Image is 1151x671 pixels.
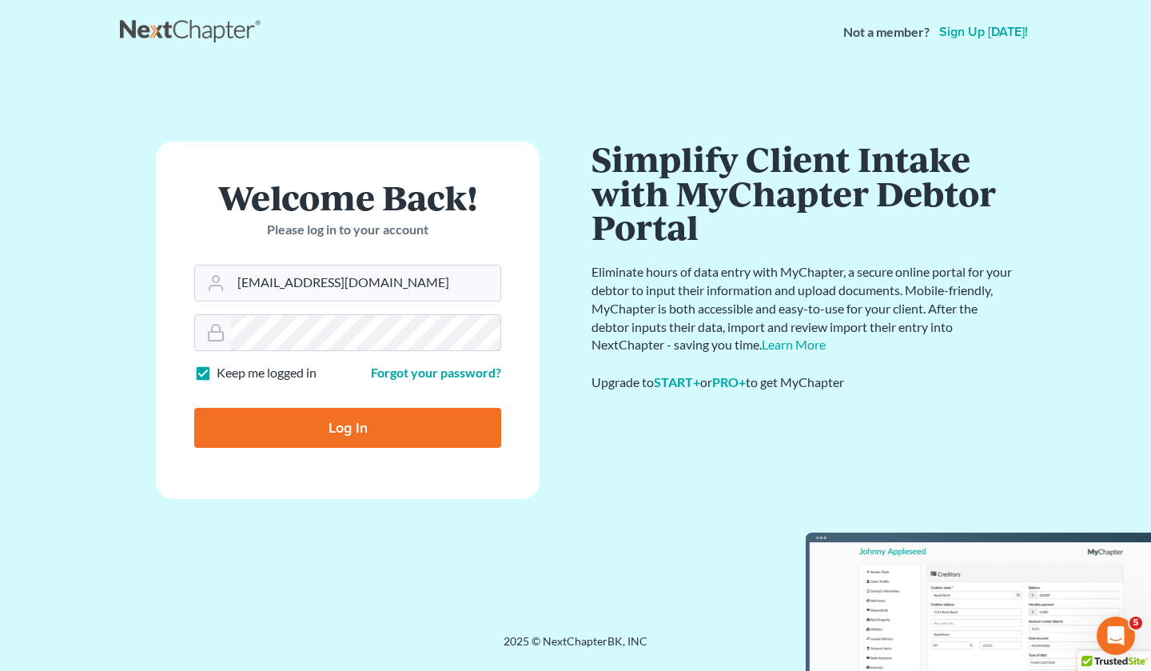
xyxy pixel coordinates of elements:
[217,364,317,382] label: Keep me logged in
[936,26,1031,38] a: Sign up [DATE]!
[194,221,501,239] p: Please log in to your account
[194,180,501,214] h1: Welcome Back!
[712,374,746,389] a: PRO+
[654,374,700,389] a: START+
[762,337,826,352] a: Learn More
[591,263,1015,354] p: Eliminate hours of data entry with MyChapter, a secure online portal for your debtor to input the...
[843,23,930,42] strong: Not a member?
[591,142,1015,244] h1: Simplify Client Intake with MyChapter Debtor Portal
[591,373,1015,392] div: Upgrade to or to get MyChapter
[1097,617,1135,655] iframe: Intercom live chat
[120,633,1031,662] div: 2025 © NextChapterBK, INC
[371,365,501,380] a: Forgot your password?
[231,266,500,301] input: Email Address
[1129,617,1142,629] span: 5
[194,408,501,448] input: Log In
